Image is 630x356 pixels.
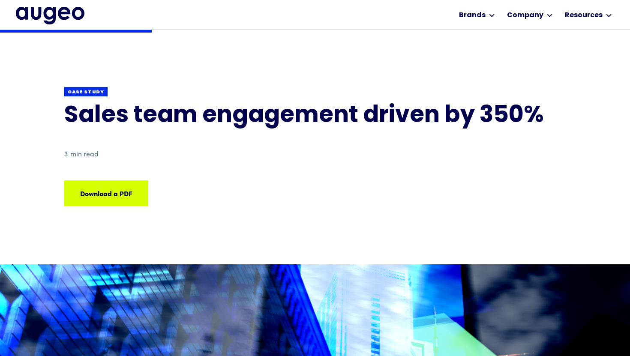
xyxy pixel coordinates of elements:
[565,10,603,21] div: Resources
[64,104,566,129] h1: Sales team engagement driven by 350%
[459,10,486,21] div: Brands
[68,89,104,96] div: Case study
[16,7,84,24] img: Augeo's full logo in midnight blue.
[16,7,84,24] a: home
[64,150,68,160] div: 3
[64,180,148,206] a: Download a PDF
[507,10,543,21] div: Company
[70,150,99,160] div: min read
